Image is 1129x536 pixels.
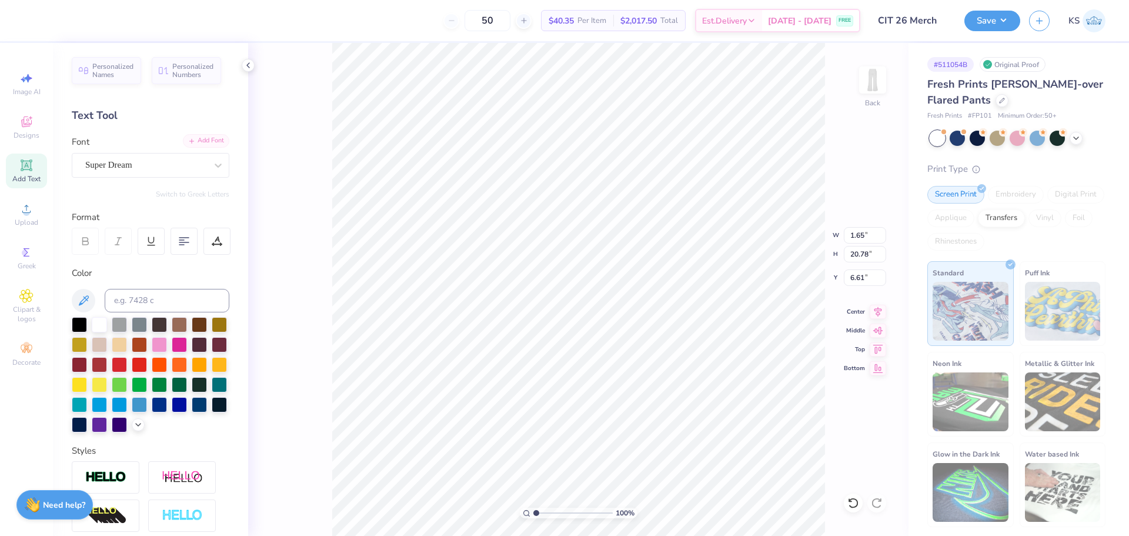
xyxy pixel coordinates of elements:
[927,162,1105,176] div: Print Type
[14,131,39,140] span: Designs
[172,62,214,79] span: Personalized Numbers
[964,11,1020,31] button: Save
[933,463,1008,522] img: Glow in the Dark Ink
[1068,14,1080,28] span: KS
[85,507,126,525] img: 3d Illusion
[1025,282,1101,341] img: Puff Ink
[1025,372,1101,431] img: Metallic & Glitter Ink
[933,267,964,279] span: Standard
[927,233,984,251] div: Rhinestones
[85,471,126,484] img: Stroke
[978,209,1025,227] div: Transfers
[865,98,880,108] div: Back
[549,15,574,27] span: $40.35
[927,111,962,121] span: Fresh Prints
[156,189,229,199] button: Switch to Greek Letters
[13,87,41,96] span: Image AI
[933,372,1008,431] img: Neon Ink
[43,500,85,511] strong: Need help?
[927,186,984,204] div: Screen Print
[72,108,229,124] div: Text Tool
[1025,267,1050,279] span: Puff Ink
[72,444,229,458] div: Styles
[465,10,510,31] input: – –
[12,358,41,367] span: Decorate
[1025,463,1101,522] img: Water based Ink
[933,357,961,369] span: Neon Ink
[15,218,38,227] span: Upload
[980,57,1046,72] div: Original Proof
[162,470,203,485] img: Shadow
[933,282,1008,341] img: Standard
[1047,186,1104,204] div: Digital Print
[927,77,1103,107] span: Fresh Prints [PERSON_NAME]-over Flared Pants
[162,509,203,522] img: Negative Space
[1028,209,1061,227] div: Vinyl
[968,111,992,121] span: # FP101
[1065,209,1093,227] div: Foil
[18,261,36,271] span: Greek
[12,174,41,184] span: Add Text
[844,364,865,372] span: Bottom
[1025,448,1079,460] span: Water based Ink
[1025,357,1094,369] span: Metallic & Glitter Ink
[1083,9,1105,32] img: Kath Sales
[72,135,89,149] label: Font
[702,15,747,27] span: Est. Delivery
[988,186,1044,204] div: Embroidery
[844,327,865,335] span: Middle
[72,267,229,280] div: Color
[577,15,606,27] span: Per Item
[933,448,1000,460] span: Glow in the Dark Ink
[183,134,229,148] div: Add Font
[620,15,657,27] span: $2,017.50
[844,345,865,354] span: Top
[92,62,134,79] span: Personalized Names
[660,15,678,27] span: Total
[844,308,865,316] span: Center
[768,15,831,27] span: [DATE] - [DATE]
[1068,9,1105,32] a: KS
[927,209,974,227] div: Applique
[72,211,231,224] div: Format
[998,111,1057,121] span: Minimum Order: 50 +
[927,57,974,72] div: # 511054B
[869,9,956,32] input: Untitled Design
[861,68,884,92] img: Back
[616,508,634,518] span: 100 %
[105,289,229,312] input: e.g. 7428 c
[839,16,851,25] span: FREE
[6,305,47,324] span: Clipart & logos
